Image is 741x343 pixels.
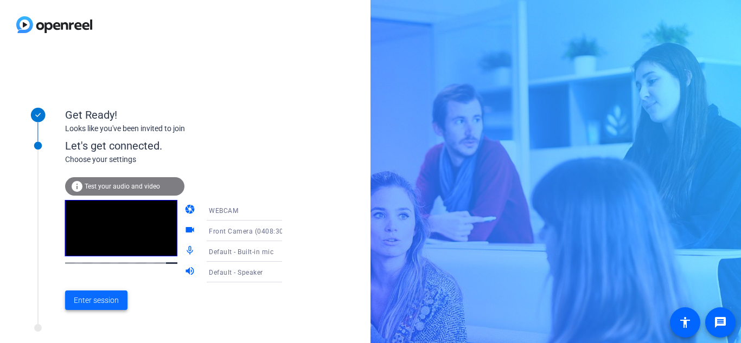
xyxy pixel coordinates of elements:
[74,295,119,306] span: Enter session
[209,269,263,276] span: Default - Speaker
[184,245,197,258] mat-icon: mic_none
[65,107,282,123] div: Get Ready!
[85,183,160,190] span: Test your audio and video
[209,248,273,256] span: Default - Built-in mic
[184,204,197,217] mat-icon: camera
[184,224,197,237] mat-icon: videocam
[714,316,727,329] mat-icon: message
[71,180,84,193] mat-icon: info
[65,123,282,134] div: Looks like you've been invited to join
[679,316,692,329] mat-icon: accessibility
[65,154,304,165] div: Choose your settings
[184,266,197,279] mat-icon: volume_up
[65,138,304,154] div: Let's get connected.
[209,207,238,215] span: WEBCAM
[65,290,127,310] button: Enter session
[209,226,294,235] span: Front Camera (0408:3090)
